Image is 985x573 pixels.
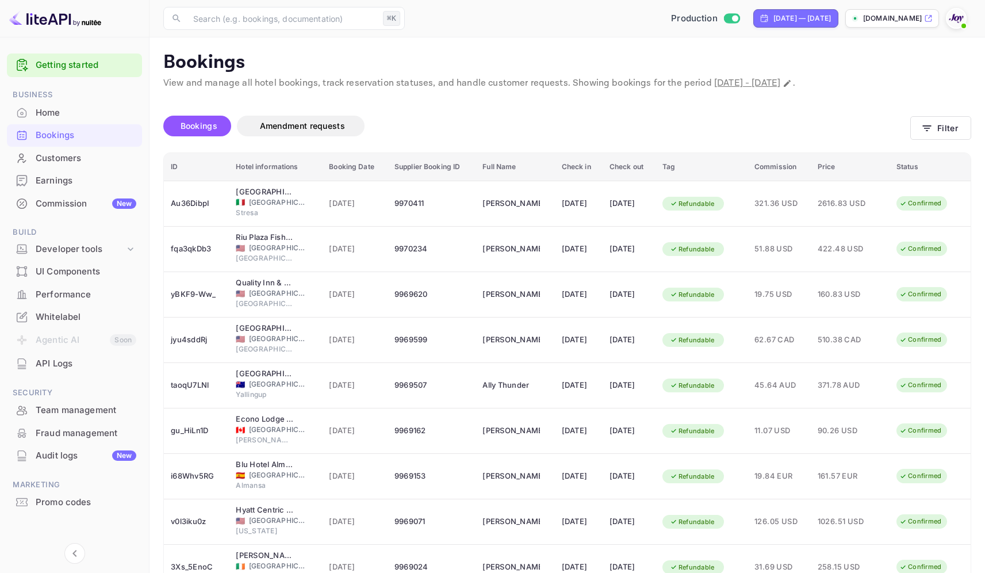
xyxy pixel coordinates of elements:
[394,376,469,395] div: 9969507
[171,376,222,395] div: taoqU7LNl
[7,147,142,169] a: Customers
[863,13,922,24] p: [DOMAIN_NAME]
[36,449,136,463] div: Audit logs
[482,331,540,349] div: Olivia Herron
[7,445,142,467] div: Audit logsNew
[7,124,142,146] a: Bookings
[236,505,293,516] div: Hyatt Centric Times Square New York
[947,9,965,28] img: With Joy
[562,194,596,213] div: [DATE]
[7,353,142,375] div: API Logs
[236,198,245,206] span: Italy
[236,299,293,309] span: [GEOGRAPHIC_DATA]
[562,285,596,304] div: [DATE]
[7,102,142,124] div: Home
[818,288,875,301] span: 160.83 USD
[7,491,142,513] a: Promo codes
[236,414,293,425] div: Econo Lodge Taber
[329,334,381,346] span: [DATE]
[36,404,136,417] div: Team management
[7,422,142,444] a: Fraud management
[171,240,222,258] div: fqa3qkDb3
[36,106,136,120] div: Home
[754,470,804,483] span: 19.84 EUR
[7,261,142,283] div: UI Components
[773,13,831,24] div: [DATE] — [DATE]
[394,194,469,213] div: 9970411
[171,331,222,349] div: jyu4sddRj
[7,239,142,259] div: Developer tools
[818,379,875,392] span: 371.78 AUD
[249,243,306,253] span: [GEOGRAPHIC_DATA]
[754,197,804,210] span: 321.36 USD
[666,12,744,25] div: Switch to Sandbox mode
[7,399,142,421] a: Team management
[394,285,469,304] div: 9969620
[892,196,949,211] div: Confirmed
[394,467,469,486] div: 9969153
[394,331,469,349] div: 9969599
[388,153,476,181] th: Supplier Booking ID
[329,288,381,301] span: [DATE]
[482,194,540,213] div: Adam Barker
[610,422,649,440] div: [DATE]
[603,153,656,181] th: Check out
[236,186,293,198] div: Boutique Hotel Stresa
[329,243,381,255] span: [DATE]
[7,54,142,77] div: Getting started
[482,240,540,258] div: Anne-Marie Phillips
[394,240,469,258] div: 9970234
[171,194,222,213] div: Au36DibpI
[610,285,649,304] div: [DATE]
[36,174,136,188] div: Earnings
[36,496,136,509] div: Promo codes
[7,170,142,191] a: Earnings
[322,153,388,181] th: Booking Date
[181,121,217,131] span: Bookings
[163,116,910,136] div: account-settings tabs
[656,153,748,181] th: Tag
[754,425,804,437] span: 11.07 USD
[64,543,85,564] button: Collapse navigation
[36,129,136,142] div: Bookings
[7,445,142,466] a: Audit logsNew
[236,323,293,334] div: Sierra Mountain Inn
[562,376,596,395] div: [DATE]
[7,284,142,305] a: Performance
[329,379,381,392] span: [DATE]
[892,514,949,529] div: Confirmed
[186,7,378,30] input: Search (e.g. bookings, documentation)
[236,232,293,243] div: Riu Plaza Fisherman's Wharf
[7,284,142,306] div: Performance
[562,422,596,440] div: [DATE]
[662,379,722,393] div: Refundable
[7,89,142,101] span: Business
[890,153,971,181] th: Status
[892,378,949,392] div: Confirmed
[236,208,293,218] span: Stresa
[249,379,306,389] span: [GEOGRAPHIC_DATA]
[754,243,804,255] span: 51.88 USD
[236,550,293,561] div: Fitzpatrick Castle Hotel
[748,153,811,181] th: Commission
[236,368,293,380] div: Caves House Hotel Yallingup
[236,563,245,570] span: Ireland
[36,152,136,165] div: Customers
[163,51,971,74] p: Bookings
[7,306,142,327] a: Whitelabel
[7,387,142,399] span: Security
[482,285,540,304] div: Jason Foster
[662,242,722,257] div: Refundable
[7,170,142,192] div: Earnings
[662,424,722,438] div: Refundable
[892,333,949,347] div: Confirmed
[36,265,136,278] div: UI Components
[329,515,381,528] span: [DATE]
[171,285,222,304] div: yBKF9-Ww_
[236,381,245,388] span: Australia
[383,11,400,26] div: ⌘K
[394,513,469,531] div: 9969071
[249,470,306,480] span: [GEOGRAPHIC_DATA]
[7,147,142,170] div: Customers
[562,513,596,531] div: [DATE]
